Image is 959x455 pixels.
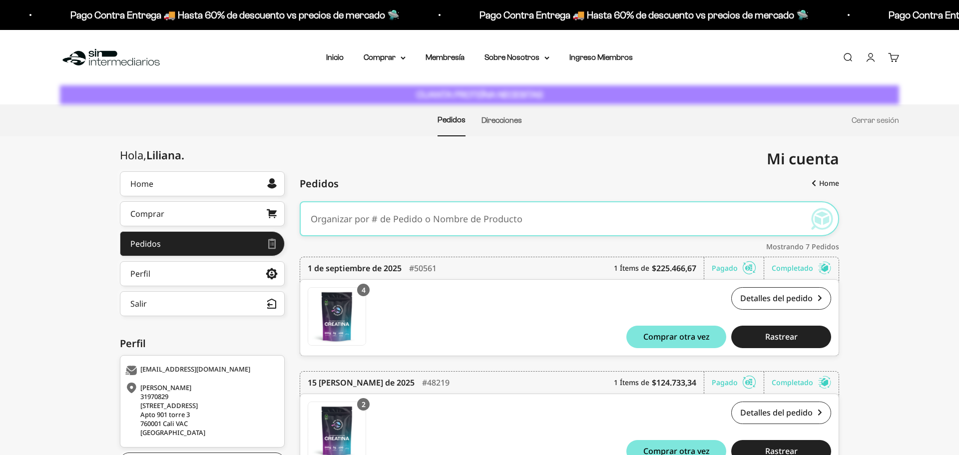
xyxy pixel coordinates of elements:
[765,447,798,455] span: Rastrear
[426,53,465,61] a: Membresía
[120,291,285,316] button: Salir
[614,257,704,279] div: 1 Ítems de
[130,300,147,308] div: Salir
[652,377,696,389] b: $124.733,34
[767,148,839,169] span: Mi cuenta
[326,53,344,61] a: Inicio
[643,447,710,455] span: Comprar otra vez
[125,383,277,437] div: [PERSON_NAME] 31970829 [STREET_ADDRESS] Apto 901 torre 3 760001 Cali VAC [GEOGRAPHIC_DATA]
[614,372,704,394] div: 1 Ítems de
[311,204,798,234] input: Organizar por # de Pedido o Nombre de Producto
[308,287,366,346] a: Creatina Monohidrato
[70,7,400,23] p: Pago Contra Entrega 🚚 Hasta 60% de descuento vs precios de mercado 🛸
[643,333,710,341] span: Comprar otra vez
[308,262,402,274] time: 1 de septiembre de 2025
[120,261,285,286] a: Perfil
[308,377,415,389] time: 15 [PERSON_NAME] de 2025
[484,51,549,64] summary: Sobre Nosotros
[765,333,798,341] span: Rastrear
[479,7,809,23] p: Pago Contra Entrega 🚚 Hasta 60% de descuento vs precios de mercado 🛸
[772,257,831,279] div: Completado
[652,262,696,274] b: $225.466,67
[300,176,339,191] span: Pedidos
[731,402,831,424] a: Detalles del pedido
[626,326,726,348] button: Comprar otra vez
[712,372,764,394] div: Pagado
[852,116,899,124] a: Cerrar sesión
[772,372,831,394] div: Completado
[804,174,839,192] a: Home
[130,210,164,218] div: Comprar
[357,398,370,411] div: 2
[422,372,450,394] div: #48219
[308,288,366,345] img: Translation missing: es.Creatina Monohidrato
[438,115,466,124] a: Pedidos
[130,180,153,188] div: Home
[146,147,184,162] span: Liliana
[357,284,370,296] div: 4
[125,366,277,376] div: [EMAIL_ADDRESS][DOMAIN_NAME]
[364,51,406,64] summary: Comprar
[130,240,161,248] div: Pedidos
[712,257,764,279] div: Pagado
[120,231,285,256] a: Pedidos
[120,201,285,226] a: Comprar
[120,336,285,351] div: Perfil
[300,241,839,252] div: Mostrando 7 Pedidos
[481,116,522,124] a: Direcciones
[409,257,437,279] div: #50561
[569,53,633,61] a: Ingreso Miembros
[731,326,831,348] button: Rastrear
[181,147,184,162] span: .
[731,287,831,310] a: Detalles del pedido
[417,89,543,100] strong: CUANTA PROTEÍNA NECESITAS
[130,270,150,278] div: Perfil
[120,149,184,161] div: Hola,
[120,171,285,196] a: Home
